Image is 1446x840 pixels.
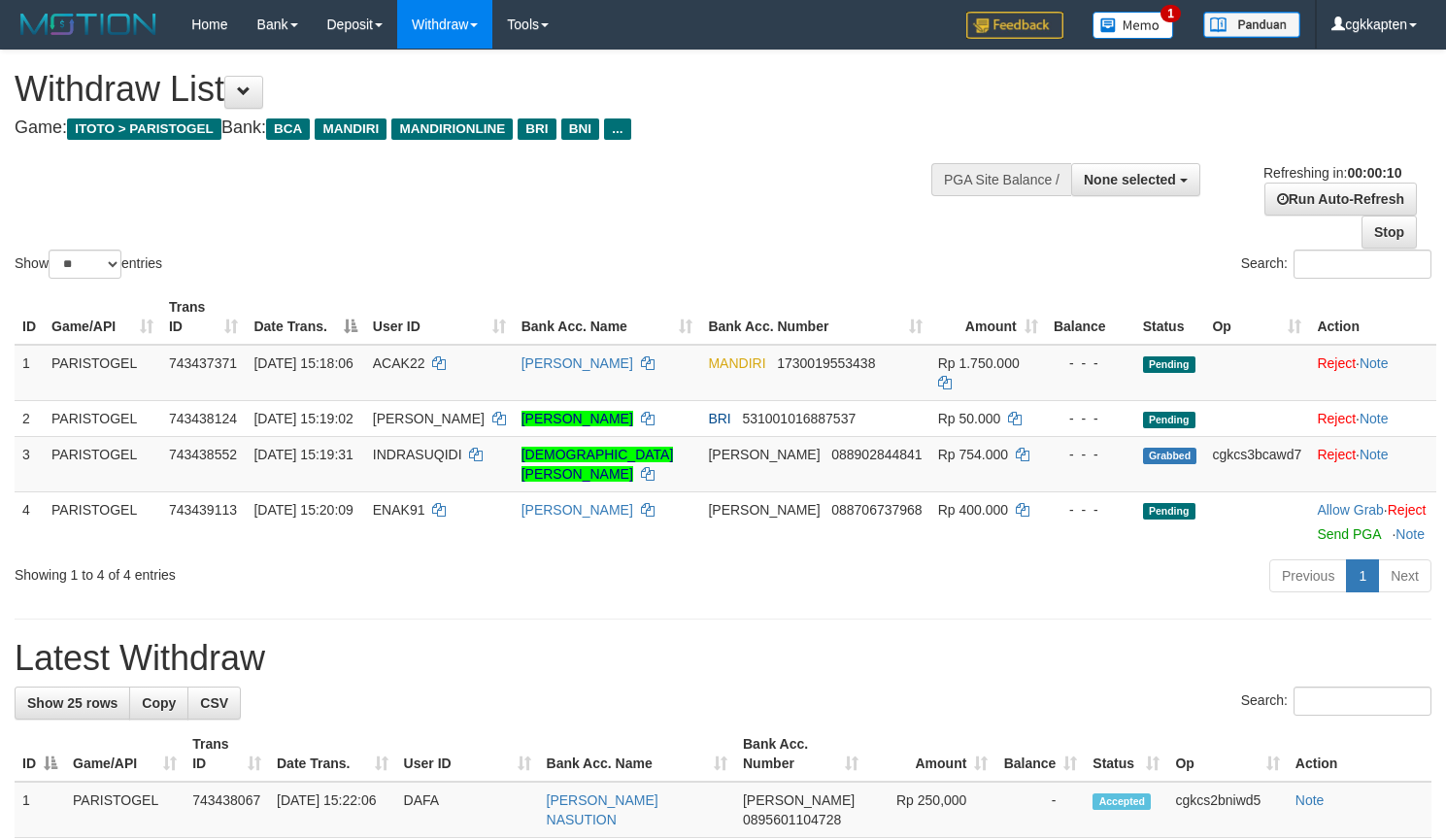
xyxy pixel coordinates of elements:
[15,726,65,782] th: ID: activate to sort column descending
[1360,411,1389,426] a: Note
[708,447,820,462] span: [PERSON_NAME]
[743,812,841,827] span: Copy 0895601104728 to clipboard
[708,502,820,518] span: [PERSON_NAME]
[700,289,929,345] th: Bank Acc. Number: activate to sort column ascending
[15,250,162,279] label: Show entries
[169,447,237,462] span: 743438552
[742,411,856,426] span: Copy 531001016887537 to clipboard
[253,502,353,518] span: [DATE] 15:20:09
[15,289,44,345] th: ID
[253,355,353,371] span: [DATE] 15:18:06
[44,436,161,491] td: PARISTOGEL
[15,118,945,138] h4: Game: Bank:
[15,10,162,39] img: MOTION_logo.png
[1085,726,1167,782] th: Status: activate to sort column ascending
[15,557,588,585] div: Showing 1 to 4 of 4 entries
[15,70,945,109] h1: Withdraw List
[169,411,237,426] span: 743438124
[1360,355,1389,371] a: Note
[1396,526,1425,542] a: Note
[518,118,555,140] span: BRI
[1295,792,1325,808] a: Note
[65,726,185,782] th: Game/API: activate to sort column ascending
[269,782,396,838] td: [DATE] 15:22:06
[743,792,855,808] span: [PERSON_NAME]
[831,447,922,462] span: Copy 088902844841 to clipboard
[1084,172,1176,187] span: None selected
[1204,289,1309,345] th: Op: activate to sort column ascending
[1360,447,1389,462] a: Note
[15,491,44,552] td: 4
[1054,500,1127,520] div: - - -
[200,695,228,711] span: CSV
[1071,163,1200,196] button: None selected
[65,782,185,838] td: PARISTOGEL
[1317,411,1356,426] a: Reject
[373,355,425,371] span: ACAK22
[1203,12,1300,38] img: panduan.png
[1143,503,1195,520] span: Pending
[44,491,161,552] td: PARISTOGEL
[561,118,599,140] span: BNI
[1093,793,1151,810] span: Accepted
[187,687,241,720] a: CSV
[1263,165,1401,181] span: Refreshing in:
[1317,502,1383,518] a: Allow Grab
[938,447,1008,462] span: Rp 754.000
[1317,526,1380,542] a: Send PGA
[521,355,633,371] a: [PERSON_NAME]
[930,289,1046,345] th: Amount: activate to sort column ascending
[1054,353,1127,373] div: - - -
[391,118,513,140] span: MANDIRIONLINE
[1143,412,1195,428] span: Pending
[1309,400,1436,436] td: ·
[15,687,130,720] a: Show 25 rows
[521,502,633,518] a: [PERSON_NAME]
[266,118,310,140] span: BCA
[161,289,246,345] th: Trans ID: activate to sort column ascending
[27,695,118,711] span: Show 25 rows
[44,345,161,401] td: PARISTOGEL
[15,345,44,401] td: 1
[1288,726,1431,782] th: Action
[1317,355,1356,371] a: Reject
[866,782,995,838] td: Rp 250,000
[49,250,121,279] select: Showentries
[1204,436,1309,491] td: cgkcs3bcawd7
[777,355,875,371] span: Copy 1730019553438 to clipboard
[931,163,1071,196] div: PGA Site Balance /
[1309,289,1436,345] th: Action
[253,411,353,426] span: [DATE] 15:19:02
[1347,165,1401,181] strong: 00:00:10
[373,502,425,518] span: ENAK91
[1093,12,1174,39] img: Button%20Memo.svg
[15,400,44,436] td: 2
[373,411,485,426] span: [PERSON_NAME]
[831,502,922,518] span: Copy 088706737968 to clipboard
[44,289,161,345] th: Game/API: activate to sort column ascending
[1054,409,1127,428] div: - - -
[315,118,387,140] span: MANDIRI
[129,687,188,720] a: Copy
[1309,345,1436,401] td: ·
[15,436,44,491] td: 3
[539,726,735,782] th: Bank Acc. Name: activate to sort column ascending
[1346,559,1379,592] a: 1
[1046,289,1135,345] th: Balance
[1378,559,1431,592] a: Next
[514,289,701,345] th: Bank Acc. Name: activate to sort column ascending
[396,782,539,838] td: DAFA
[938,502,1008,518] span: Rp 400.000
[185,726,269,782] th: Trans ID: activate to sort column ascending
[1241,687,1431,716] label: Search:
[521,411,633,426] a: [PERSON_NAME]
[604,118,630,140] span: ...
[142,695,176,711] span: Copy
[995,782,1085,838] td: -
[1054,445,1127,464] div: - - -
[15,782,65,838] td: 1
[708,355,765,371] span: MANDIRI
[269,726,396,782] th: Date Trans.: activate to sort column ascending
[1264,183,1417,216] a: Run Auto-Refresh
[1143,356,1195,373] span: Pending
